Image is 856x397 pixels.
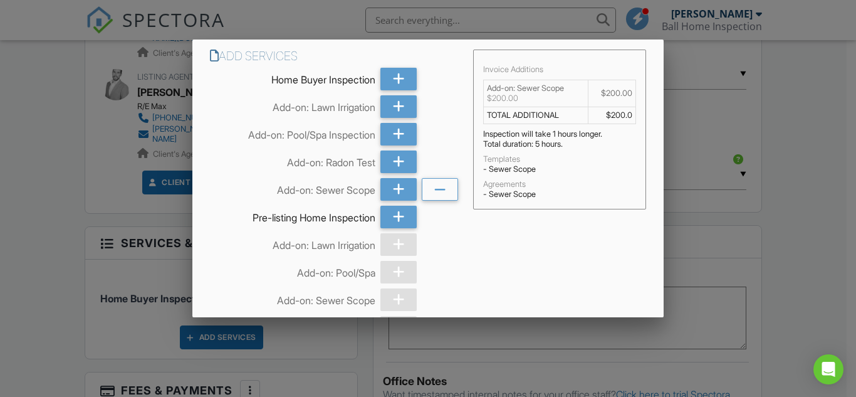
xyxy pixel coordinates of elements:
[210,288,375,307] div: Add-on: Sewer Scope
[483,164,636,174] div: - Sewer Scope
[210,178,375,197] div: Add-on: Sewer Scope
[588,107,635,124] td: $200.0
[483,154,636,164] div: Templates
[210,316,375,335] div: Add-on: Radon Test
[210,68,375,87] div: Home Buyer Inspection
[813,354,843,384] div: Open Intercom Messenger
[210,123,375,142] div: Add-on: Pool/Spa Inspection
[210,151,375,169] div: Add-on: Radon Test
[483,179,636,189] div: Agreements
[483,129,636,139] div: Inspection will take 1 hours longer.
[483,80,588,107] td: Add-on: Sewer Scope
[210,95,375,114] div: Add-on: Lawn Irrigation
[210,261,375,280] div: Add-on: Pool/Spa
[487,93,585,103] div: $200.00
[588,80,635,107] td: $200.00
[483,189,636,199] div: - Sewer Scope
[210,233,375,252] div: Add-on: Lawn Irrigation
[210,206,375,225] div: Pre-listing Home Inspection
[483,139,636,149] div: Total duration: 5 hours.
[210,50,458,63] h6: Add Services
[483,107,588,124] td: TOTAL ADDITIONAL
[483,65,636,75] div: Invoice Additions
